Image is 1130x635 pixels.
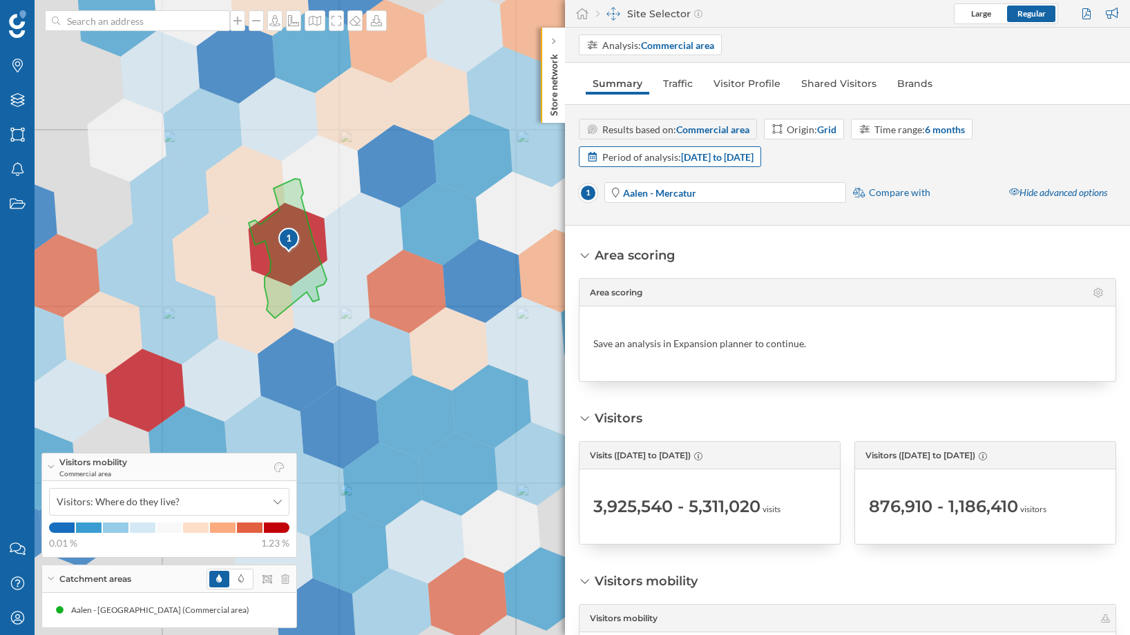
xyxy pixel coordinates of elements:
span: Large [971,8,991,19]
p: Store network [547,48,561,116]
span: Visitors mobility [59,456,127,469]
strong: [DATE] to [DATE] [681,151,754,163]
span: visitors [1020,503,1046,516]
span: Compare with [869,186,930,199]
div: Results based on: [602,122,749,137]
div: Site Selector [596,7,702,21]
strong: Aalen - Mercatur [623,187,696,199]
div: Area scoring [595,246,675,264]
img: Geoblink Logo [9,10,26,38]
span: Visitors mobility [590,612,658,625]
img: dashboards-manager.svg [606,7,620,21]
span: Visitors: Where do they live? [57,495,180,509]
strong: Commercial area [641,39,714,51]
div: Visitors mobility [595,572,698,590]
div: Period of analysis: [602,150,754,164]
div: Save an analysis in Expansion planner to continue. [593,337,806,351]
img: pois-map-marker.svg [278,227,301,254]
div: 1 [278,231,300,245]
span: Commercial area [59,469,127,478]
div: Analysis: [602,38,714,52]
strong: Commercial area [676,124,749,135]
a: Visitor Profile [707,72,787,95]
span: Catchment areas [59,573,131,585]
a: Shared Visitors [794,72,883,95]
span: 3,925,540 - 5,311,020 [593,496,760,518]
div: 1 [278,227,298,252]
strong: 6 months [925,124,965,135]
a: Summary [586,72,649,95]
span: Area scoring [590,286,642,299]
span: Soporte [29,10,78,22]
span: 876,910 - 1,186,410 [869,496,1018,518]
span: Regular [1017,8,1046,19]
div: Visitors [595,409,642,427]
div: Origin: [787,122,836,137]
div: Time range: [874,122,965,137]
strong: Grid [817,124,836,135]
span: Visits ([DATE] to [DATE]) [590,449,691,462]
span: visits [763,503,781,516]
span: 1 [579,184,597,202]
div: Aalen - [GEOGRAPHIC_DATA] (Commercial area) [71,603,256,617]
div: Hide advanced options [1001,181,1115,205]
span: 1.23 % [261,536,289,550]
a: Brands [890,72,939,95]
span: 0.01 % [49,536,77,550]
span: Visitors ([DATE] to [DATE]) [865,449,975,462]
a: Traffic [656,72,700,95]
